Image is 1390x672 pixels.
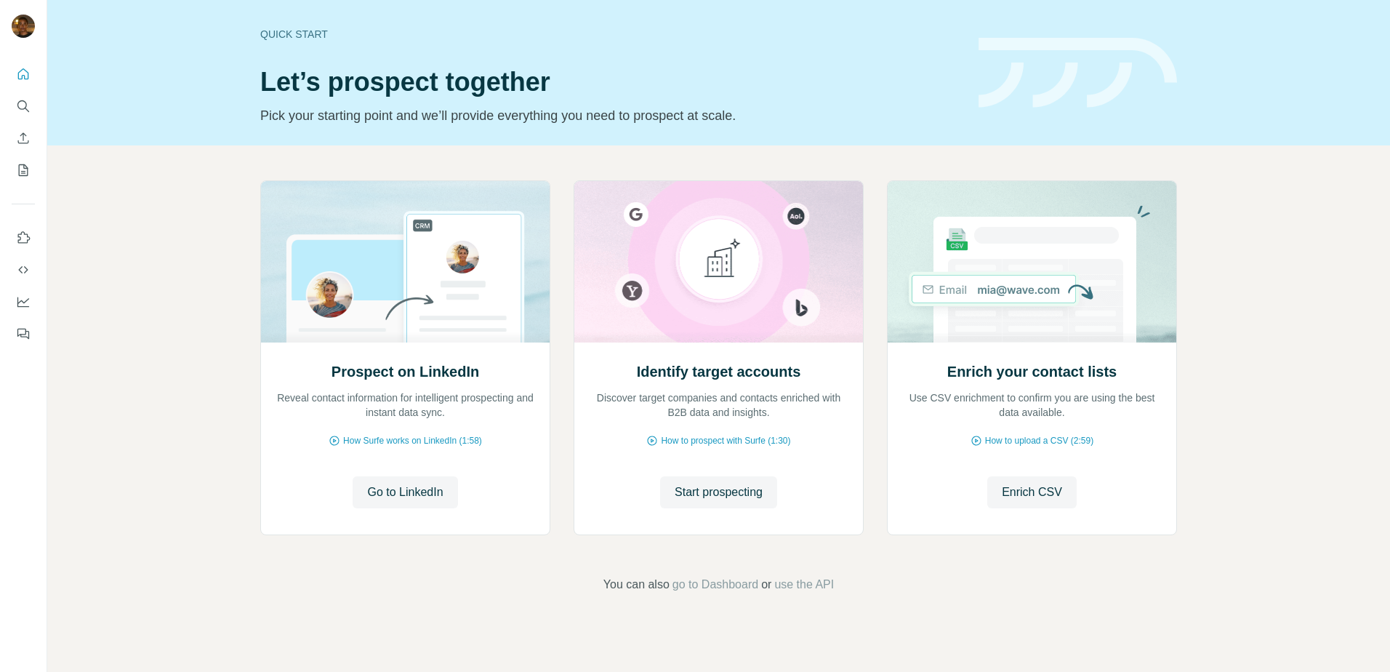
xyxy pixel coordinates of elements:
[979,38,1177,108] img: banner
[12,257,35,283] button: Use Surfe API
[12,289,35,315] button: Dashboard
[985,434,1093,447] span: How to upload a CSV (2:59)
[12,125,35,151] button: Enrich CSV
[12,157,35,183] button: My lists
[343,434,482,447] span: How Surfe works on LinkedIn (1:58)
[332,361,479,382] h2: Prospect on LinkedIn
[675,484,763,501] span: Start prospecting
[260,68,961,97] h1: Let’s prospect together
[12,15,35,38] img: Avatar
[987,476,1077,508] button: Enrich CSV
[260,27,961,41] div: Quick start
[637,361,801,382] h2: Identify target accounts
[12,225,35,251] button: Use Surfe on LinkedIn
[947,361,1117,382] h2: Enrich your contact lists
[353,476,457,508] button: Go to LinkedIn
[12,61,35,87] button: Quick start
[887,181,1177,343] img: Enrich your contact lists
[661,434,790,447] span: How to prospect with Surfe (1:30)
[1002,484,1062,501] span: Enrich CSV
[589,391,848,420] p: Discover target companies and contacts enriched with B2B data and insights.
[761,576,771,593] span: or
[367,484,443,501] span: Go to LinkedIn
[672,576,758,593] button: go to Dashboard
[276,391,535,420] p: Reveal contact information for intelligent prospecting and instant data sync.
[660,476,777,508] button: Start prospecting
[902,391,1162,420] p: Use CSV enrichment to confirm you are using the best data available.
[260,105,961,126] p: Pick your starting point and we’ll provide everything you need to prospect at scale.
[574,181,864,343] img: Identify target accounts
[12,93,35,119] button: Search
[774,576,834,593] button: use the API
[603,576,670,593] span: You can also
[260,181,550,343] img: Prospect on LinkedIn
[12,321,35,347] button: Feedback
